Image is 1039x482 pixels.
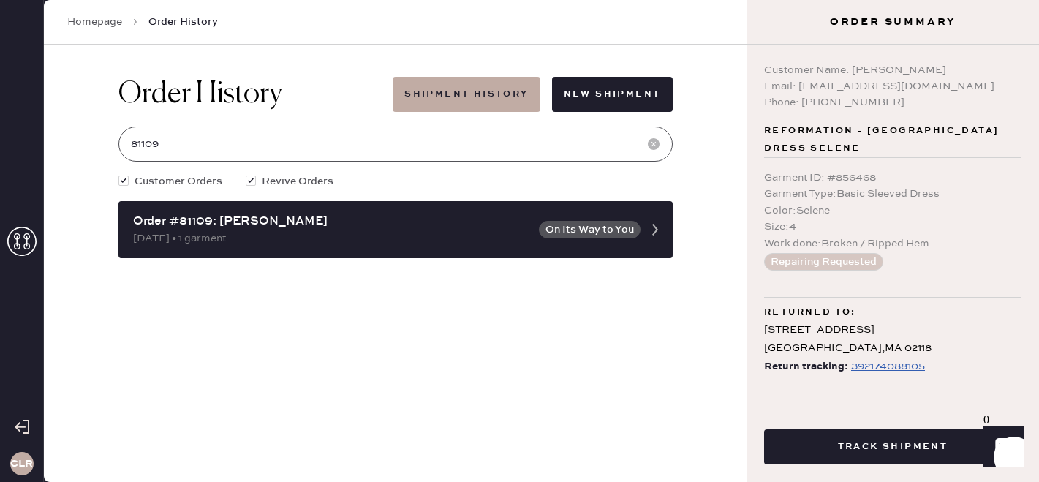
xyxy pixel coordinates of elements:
[133,230,530,246] div: [DATE] • 1 garment
[764,203,1021,219] div: Color : Selene
[539,221,641,238] button: On Its Way to You
[118,127,673,162] input: Search by order number, customer name, email or phone number
[764,186,1021,202] div: Garment Type : Basic Sleeved Dress
[848,358,925,376] a: 392174088105
[393,77,540,112] button: Shipment History
[764,253,883,271] button: Repairing Requested
[764,170,1021,186] div: Garment ID : # 856468
[135,173,222,189] span: Customer Orders
[764,439,1021,453] a: Track Shipment
[118,77,282,112] h1: Order History
[133,213,530,230] div: Order #81109: [PERSON_NAME]
[764,122,1021,157] span: Reformation - [GEOGRAPHIC_DATA] Dress Selene
[764,429,1021,464] button: Track Shipment
[764,321,1021,358] div: [STREET_ADDRESS] [GEOGRAPHIC_DATA] , MA 02118
[10,459,33,469] h3: CLR
[262,173,333,189] span: Revive Orders
[851,358,925,375] div: https://www.fedex.com/apps/fedextrack/?tracknumbers=392174088105&cntry_code=US
[970,416,1032,479] iframe: Front Chat
[148,15,218,29] span: Order History
[764,358,848,376] span: Return tracking:
[67,15,122,29] a: Homepage
[764,78,1021,94] div: Email: [EMAIL_ADDRESS][DOMAIN_NAME]
[764,62,1021,78] div: Customer Name: [PERSON_NAME]
[764,236,1021,252] div: Work done : Broken / Ripped Hem
[747,15,1039,29] h3: Order Summary
[764,219,1021,235] div: Size : 4
[764,304,856,321] span: Returned to:
[764,94,1021,110] div: Phone: [PHONE_NUMBER]
[552,77,673,112] button: New Shipment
